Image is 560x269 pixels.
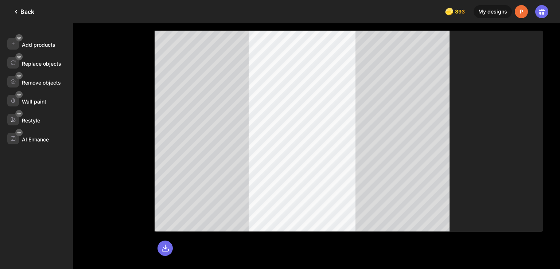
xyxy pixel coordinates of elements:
[515,5,528,18] div: P
[474,5,512,18] div: My designs
[22,42,55,48] div: Add products
[22,61,61,67] div: Replace objects
[22,98,46,105] div: Wall paint
[22,136,49,143] div: AI Enhance
[455,9,466,15] span: 893
[22,79,61,86] div: Remove objects
[22,117,40,124] div: Restyle
[12,7,34,16] div: Back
